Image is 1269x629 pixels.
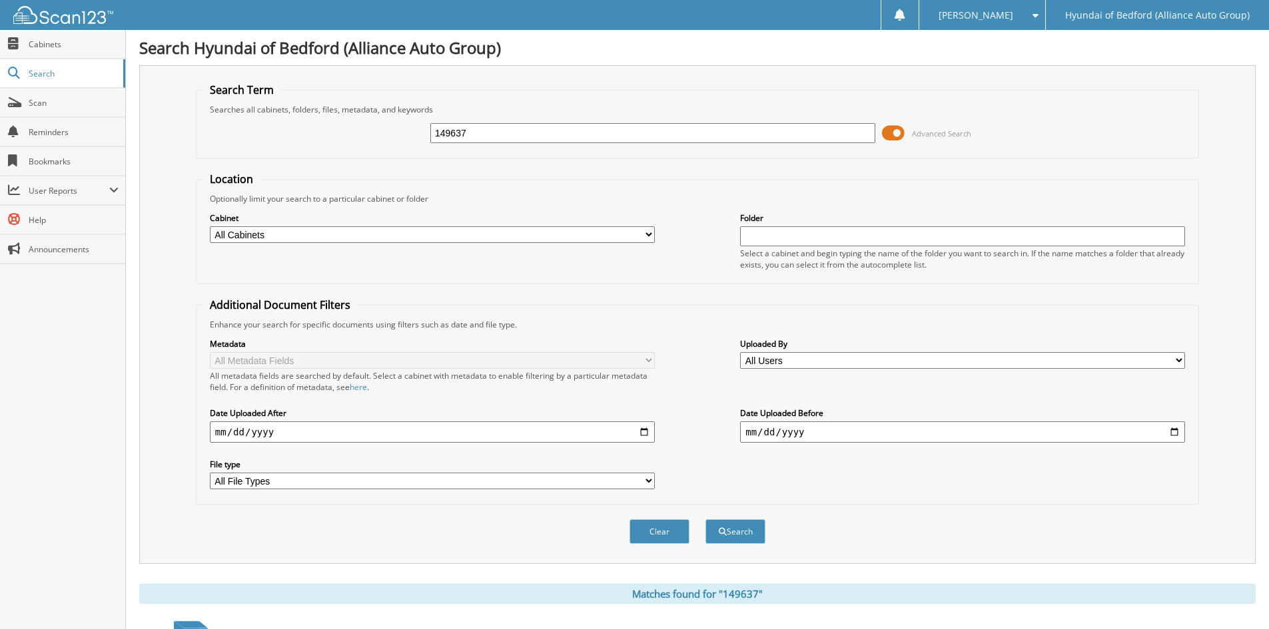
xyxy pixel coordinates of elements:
span: [PERSON_NAME] [939,11,1013,19]
div: Optionally limit your search to a particular cabinet or folder [203,193,1192,204]
div: Select a cabinet and begin typing the name of the folder you want to search in. If the name match... [740,248,1185,270]
label: Cabinet [210,212,655,224]
input: start [210,421,655,443]
legend: Search Term [203,83,280,97]
label: Folder [740,212,1185,224]
label: Metadata [210,338,655,349]
label: Uploaded By [740,338,1185,349]
span: Hyundai of Bedford (Alliance Auto Group) [1065,11,1250,19]
span: Bookmarks [29,156,119,167]
a: here [350,381,367,393]
span: Search [29,68,117,79]
label: Date Uploaded Before [740,407,1185,419]
span: Advanced Search [912,128,971,138]
span: Announcements [29,244,119,255]
span: Help [29,214,119,226]
div: Searches all cabinets, folders, files, metadata, and keywords [203,104,1192,115]
button: Search [705,519,765,544]
img: scan123-logo-white.svg [13,6,113,24]
div: All metadata fields are searched by default. Select a cabinet with metadata to enable filtering b... [210,370,655,393]
label: File type [210,459,655,470]
legend: Additional Document Filters [203,298,357,312]
legend: Location [203,172,260,186]
div: Enhance your search for specific documents using filters such as date and file type. [203,319,1192,330]
span: Reminders [29,126,119,138]
span: Scan [29,97,119,108]
span: User Reports [29,185,109,196]
input: end [740,421,1185,443]
label: Date Uploaded After [210,407,655,419]
button: Clear [630,519,689,544]
h1: Search Hyundai of Bedford (Alliance Auto Group) [139,37,1256,59]
div: Matches found for "149637" [139,584,1256,604]
span: Cabinets [29,39,119,50]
